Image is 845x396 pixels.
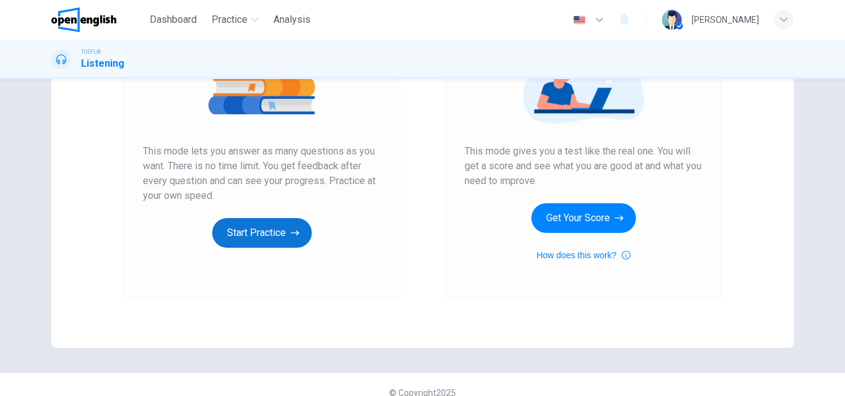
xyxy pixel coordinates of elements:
[268,9,315,31] button: Analysis
[273,12,311,27] span: Analysis
[662,10,682,30] img: Profile picture
[150,12,197,27] span: Dashboard
[51,7,116,32] img: OpenEnglish logo
[692,12,759,27] div: [PERSON_NAME]
[81,48,101,56] span: TOEFL®
[145,9,202,31] button: Dashboard
[207,9,264,31] button: Practice
[51,7,145,32] a: OpenEnglish logo
[531,203,636,233] button: Get Your Score
[536,248,630,263] button: How does this work?
[572,15,587,25] img: en
[81,56,124,71] h1: Listening
[212,218,312,248] button: Start Practice
[212,12,247,27] span: Practice
[143,144,380,203] span: This mode lets you answer as many questions as you want. There is no time limit. You get feedback...
[465,144,702,188] span: This mode gives you a test like the real one. You will get a score and see what you are good at a...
